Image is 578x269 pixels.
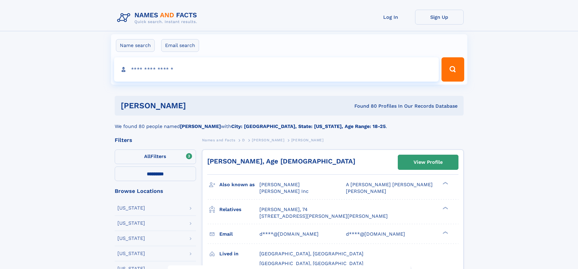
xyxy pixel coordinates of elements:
[259,251,363,257] span: [GEOGRAPHIC_DATA], [GEOGRAPHIC_DATA]
[259,206,308,213] a: [PERSON_NAME], 74
[291,138,324,142] span: [PERSON_NAME]
[259,261,363,266] span: [GEOGRAPHIC_DATA], [GEOGRAPHIC_DATA]
[259,182,300,187] span: [PERSON_NAME]
[202,136,235,144] a: Names and Facts
[441,57,464,82] button: Search Button
[415,10,464,25] a: Sign Up
[231,123,386,129] b: City: [GEOGRAPHIC_DATA], State: [US_STATE], Age Range: 18-25
[219,204,259,215] h3: Relatives
[259,213,388,220] a: [STREET_ADDRESS][PERSON_NAME][PERSON_NAME]
[207,157,355,165] a: [PERSON_NAME], Age [DEMOGRAPHIC_DATA]
[121,102,270,109] h1: [PERSON_NAME]
[346,182,433,187] span: A [PERSON_NAME] [PERSON_NAME]
[346,188,386,194] span: [PERSON_NAME]
[414,155,443,169] div: View Profile
[242,138,245,142] span: D
[242,136,245,144] a: D
[115,10,202,26] img: Logo Names and Facts
[441,206,448,210] div: ❯
[115,116,464,130] div: We found 80 people named with .
[219,229,259,239] h3: Email
[117,221,145,226] div: [US_STATE]
[180,123,221,129] b: [PERSON_NAME]
[117,251,145,256] div: [US_STATE]
[117,236,145,241] div: [US_STATE]
[219,249,259,259] h3: Lived in
[441,181,448,185] div: ❯
[270,103,458,109] div: Found 80 Profiles In Our Records Database
[144,153,150,159] span: All
[219,180,259,190] h3: Also known as
[441,230,448,234] div: ❯
[161,39,199,52] label: Email search
[252,138,284,142] span: [PERSON_NAME]
[259,188,309,194] span: [PERSON_NAME] Inc
[115,188,196,194] div: Browse Locations
[114,57,439,82] input: search input
[252,136,284,144] a: [PERSON_NAME]
[117,206,145,210] div: [US_STATE]
[115,137,196,143] div: Filters
[367,10,415,25] a: Log In
[115,150,196,164] label: Filters
[116,39,155,52] label: Name search
[398,155,458,170] a: View Profile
